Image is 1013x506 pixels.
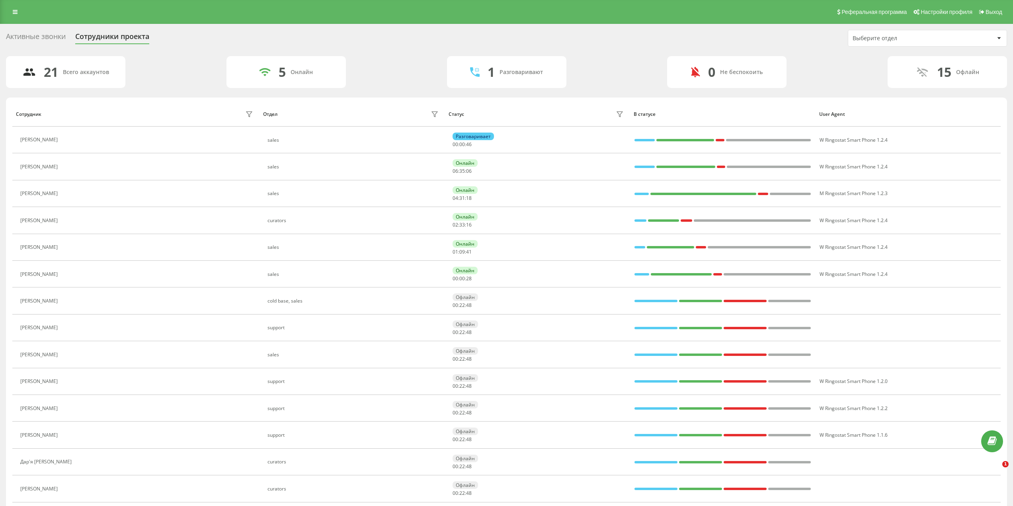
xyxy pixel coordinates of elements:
[500,69,543,76] div: Разговаривают
[820,432,888,438] span: W Ringostat Smart Phone 1.1.6
[267,406,441,411] div: support
[453,347,478,355] div: Офлайн
[20,272,60,277] div: [PERSON_NAME]
[466,383,472,389] span: 48
[20,298,60,304] div: [PERSON_NAME]
[453,463,458,470] span: 00
[634,111,812,117] div: В статусе
[20,406,60,411] div: [PERSON_NAME]
[16,111,41,117] div: Сотрудник
[453,195,472,201] div: : :
[263,111,277,117] div: Отдел
[819,111,997,117] div: User Agent
[453,464,472,469] div: : :
[267,298,441,304] div: cold base, sales
[453,356,472,362] div: : :
[466,409,472,416] span: 48
[453,141,458,148] span: 00
[466,275,472,282] span: 28
[63,69,109,76] div: Всего аккаунтов
[453,186,478,194] div: Онлайн
[20,244,60,250] div: [PERSON_NAME]
[453,490,472,496] div: : :
[267,191,441,196] div: sales
[20,191,60,196] div: [PERSON_NAME]
[459,302,465,309] span: 22
[820,217,888,224] span: W Ringostat Smart Phone 1.2.4
[820,378,888,385] span: W Ringostat Smart Phone 1.2.0
[453,240,478,248] div: Онлайн
[453,168,458,174] span: 06
[488,64,495,80] div: 1
[453,275,458,282] span: 00
[267,272,441,277] div: sales
[820,163,888,170] span: W Ringostat Smart Phone 1.2.4
[466,168,472,174] span: 06
[986,461,1005,480] iframe: Intercom live chat
[459,490,465,496] span: 22
[267,218,441,223] div: curators
[453,320,478,328] div: Офлайн
[459,383,465,389] span: 22
[267,432,441,438] div: support
[453,142,472,147] div: : :
[20,137,60,143] div: [PERSON_NAME]
[853,35,948,42] div: Выберите отдел
[291,69,313,76] div: Онлайн
[459,195,465,201] span: 31
[453,302,458,309] span: 00
[20,164,60,170] div: [PERSON_NAME]
[267,137,441,143] div: sales
[956,69,979,76] div: Офлайн
[20,379,60,384] div: [PERSON_NAME]
[459,275,465,282] span: 00
[453,374,478,382] div: Офлайн
[75,32,149,45] div: Сотрудники проекта
[459,248,465,255] span: 09
[466,329,472,336] span: 48
[466,463,472,470] span: 48
[20,486,60,492] div: [PERSON_NAME]
[708,64,715,80] div: 0
[453,383,458,389] span: 00
[453,409,458,416] span: 00
[459,168,465,174] span: 35
[453,401,478,408] div: Офлайн
[466,302,472,309] span: 48
[466,195,472,201] span: 18
[267,325,441,330] div: support
[937,64,951,80] div: 15
[449,111,464,117] div: Статус
[453,330,472,335] div: : :
[921,9,972,15] span: Настройки профиля
[453,168,472,174] div: : :
[459,409,465,416] span: 22
[267,244,441,250] div: sales
[466,141,472,148] span: 46
[459,356,465,362] span: 22
[459,221,465,228] span: 33
[453,481,478,489] div: Офлайн
[453,159,478,167] div: Онлайн
[453,222,472,228] div: : :
[453,303,472,308] div: : :
[459,463,465,470] span: 22
[466,221,472,228] span: 16
[453,293,478,301] div: Офлайн
[453,213,478,221] div: Онлайн
[820,271,888,277] span: W Ringostat Smart Phone 1.2.4
[453,490,458,496] span: 00
[466,248,472,255] span: 41
[20,352,60,358] div: [PERSON_NAME]
[466,356,472,362] span: 48
[1002,461,1009,467] span: 1
[20,459,74,465] div: Дар'я [PERSON_NAME]
[453,383,472,389] div: : :
[267,486,441,492] div: curators
[453,133,494,140] div: Разговаривает
[20,218,60,223] div: [PERSON_NAME]
[453,329,458,336] span: 00
[279,64,286,80] div: 5
[453,249,472,255] div: : :
[986,9,1002,15] span: Выход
